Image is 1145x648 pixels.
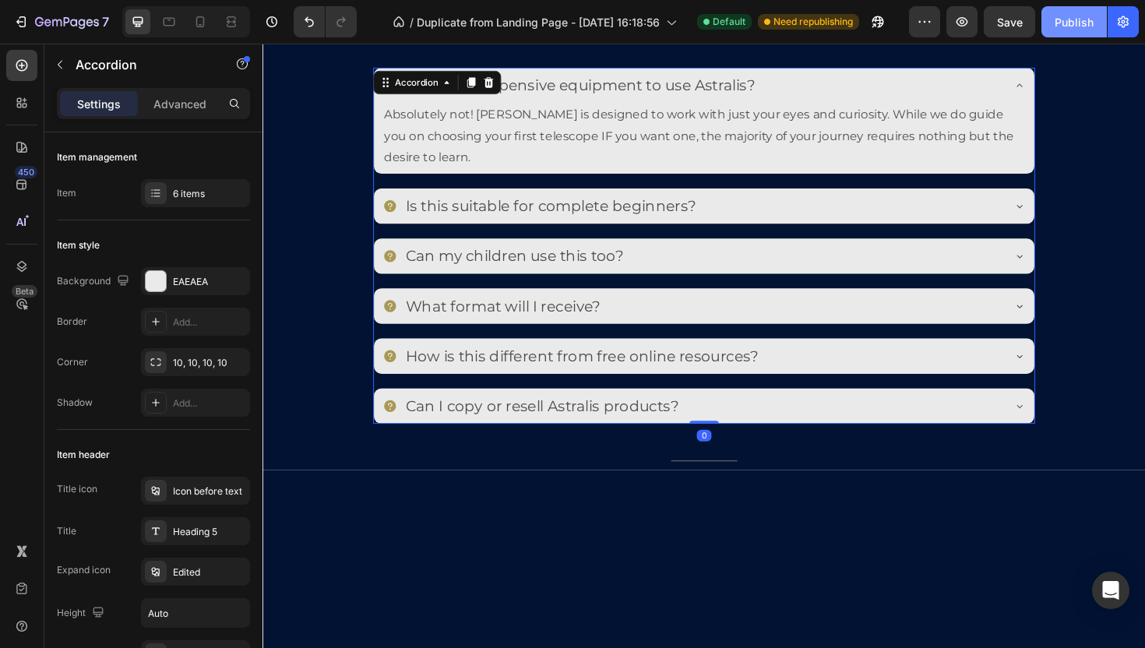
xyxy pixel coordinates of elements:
div: Add... [173,315,246,329]
div: EAEAEA [173,275,246,289]
span: / [410,14,414,30]
div: 450 [15,166,37,178]
div: Beta [12,285,37,298]
p: 7 [102,12,109,31]
div: Height [57,603,107,624]
div: Item header [57,448,110,462]
div: Item [57,186,76,200]
div: Publish [1055,14,1094,30]
div: 6 items [173,187,246,201]
div: Undo/Redo [294,6,357,37]
div: Item style [57,238,100,252]
span: Default [713,15,745,29]
div: Shadow [57,396,93,410]
button: Save [984,6,1035,37]
p: Advanced [153,96,206,112]
input: Auto [142,599,249,627]
div: Edited [173,565,246,579]
button: 7 [6,6,116,37]
div: 0 [460,409,475,421]
div: Corner [57,355,88,369]
div: Title [57,524,76,538]
span: Duplicate from Landing Page - [DATE] 16:18:56 [417,14,660,30]
div: 10, 10, 10, 10 [173,356,246,370]
div: Title icon [57,482,97,496]
div: Open Intercom Messenger [1092,572,1129,609]
div: Background [57,271,132,292]
span: Need republishing [773,15,853,29]
span: Save [997,16,1023,29]
p: Settings [77,96,121,112]
div: Border [57,315,87,329]
div: Expand icon [57,563,111,577]
div: Icon before text [173,484,246,498]
p: Accordion [76,55,208,74]
iframe: Design area [262,44,1145,648]
div: Item management [57,150,137,164]
button: Publish [1041,6,1107,37]
div: Heading 5 [173,525,246,539]
div: Add... [173,396,246,410]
